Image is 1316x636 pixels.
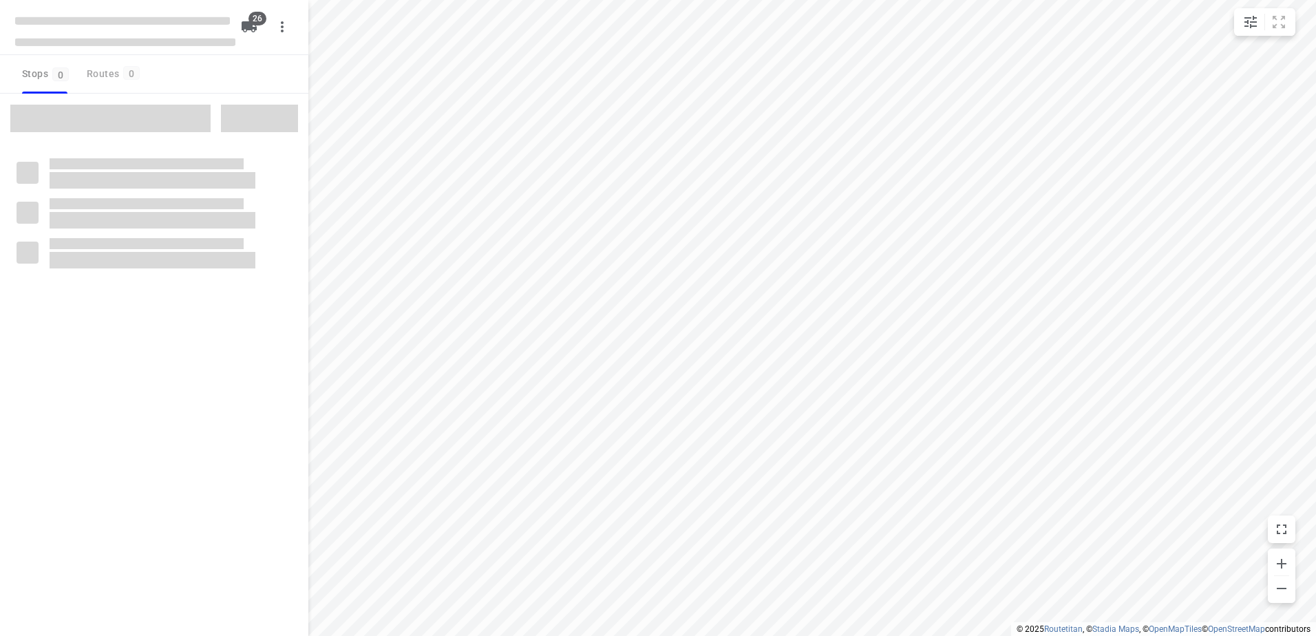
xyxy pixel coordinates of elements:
[1237,8,1264,36] button: Map settings
[1092,624,1139,634] a: Stadia Maps
[1208,624,1265,634] a: OpenStreetMap
[1017,624,1310,634] li: © 2025 , © , © © contributors
[1044,624,1083,634] a: Routetitan
[1149,624,1202,634] a: OpenMapTiles
[1234,8,1295,36] div: small contained button group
